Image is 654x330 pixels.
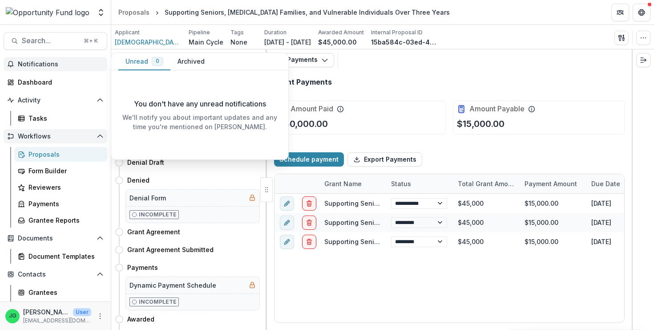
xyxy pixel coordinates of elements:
div: Status [386,174,452,193]
div: Payment Amount [519,179,582,188]
p: Applicant [115,29,140,37]
button: Open Documents [4,231,107,245]
div: $45,000 [452,213,519,232]
h2: Amount Paid [291,105,333,113]
span: Workflows [18,133,93,140]
button: Schedule payment [274,152,344,167]
div: Payment Amount [519,174,586,193]
p: [DATE] - [DATE] [264,37,311,47]
div: Tasks [28,114,100,123]
div: Proposals [118,8,149,17]
button: edit [280,234,294,249]
a: Tasks [14,111,107,126]
h4: Grant Agreement Submitted [127,245,214,254]
button: edit [280,196,294,210]
button: Unread [118,53,170,70]
span: Search... [22,37,78,45]
div: Total Grant Amount [452,174,519,193]
span: Activity [18,97,93,104]
div: Proposals [28,150,100,159]
div: $45,000 [452,232,519,251]
button: Open Activity [4,93,107,107]
div: Due Date [586,174,653,193]
div: $15,000.00 [519,194,586,213]
a: Grantee Reports [14,213,107,228]
div: Status [386,179,416,188]
p: $45,000.00 [318,37,357,47]
div: Document Templates [28,252,100,261]
div: ⌘ + K [82,36,100,46]
button: Open Contacts [4,267,107,281]
p: Incomplete [139,211,177,219]
a: Proposals [14,147,107,162]
button: Notifications [4,57,107,71]
button: delete [302,196,316,210]
div: $45,000 [452,194,519,213]
button: Expand right [636,53,650,67]
a: Supporting Seniors, [MEDICAL_DATA] Families, and Vulnerable Individuals Over Three Years [324,238,610,245]
p: [PERSON_NAME] [23,307,69,317]
p: User [73,308,91,316]
h4: Denial Draft [127,158,164,167]
div: [DATE] [586,213,653,232]
a: Form Builder [14,163,107,178]
a: Proposals [115,6,153,19]
button: More [95,311,105,322]
button: Open entity switcher [95,4,107,21]
div: Grant Name [319,174,386,193]
h2: Grant Payments [274,78,332,86]
div: Grantee Reports [28,216,100,225]
h4: Awarded [127,314,154,324]
span: 0 [156,58,159,64]
div: [DATE] [586,194,653,213]
div: Jake Goodman [9,313,16,319]
div: Payments [28,199,100,208]
div: Grantees [28,288,100,297]
div: Supporting Seniors, [MEDICAL_DATA] Families, and Vulnerable Individuals Over Three Years [165,8,450,17]
nav: breadcrumb [115,6,453,19]
button: Search... [4,32,107,50]
p: $15,000.00 [457,117,505,130]
a: Grantees [14,285,107,300]
h5: Dynamic Payment Schedule [129,281,216,290]
p: Internal Proposal ID [371,29,423,37]
div: $15,000.00 [519,213,586,232]
div: [DATE] [586,232,653,251]
div: Form Builder [28,166,100,175]
h5: Denial Form [129,193,166,203]
span: Notifications [18,61,104,68]
span: Contacts [18,271,93,278]
a: Document Templates [14,249,107,264]
a: Payments [14,196,107,211]
div: Reviewers [28,183,100,192]
a: [DEMOGRAPHIC_DATA] of [GEOGRAPHIC_DATA] [115,37,182,47]
button: Get Help [633,4,650,21]
p: None [230,37,247,47]
p: $30,000.00 [278,117,328,130]
span: Documents [18,235,93,242]
p: Awarded Amount [318,29,364,37]
p: 15ba584c-03ed-49d4-865f-83d0c14be730 [371,37,438,47]
h4: Payments [127,263,158,272]
button: Open Workflows [4,129,107,143]
button: edit [280,215,294,229]
p: Main Cycle [189,37,223,47]
h4: Denied [127,175,149,185]
div: Dashboard [18,77,100,87]
img: Opportunity Fund logo [6,7,89,18]
p: Tags [230,29,244,37]
a: Supporting Seniors, [MEDICAL_DATA] Families, and Vulnerable Individuals Over Three Years [324,219,610,226]
p: Pipeline [189,29,210,37]
h4: Grant Agreement [127,227,180,236]
button: Payments [270,53,334,67]
button: delete [302,215,316,229]
div: $15,000.00 [519,232,586,251]
p: Incomplete [139,298,177,306]
a: Supporting Seniors, [MEDICAL_DATA] Families, and Vulnerable Individuals Over Three Years [324,200,610,207]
